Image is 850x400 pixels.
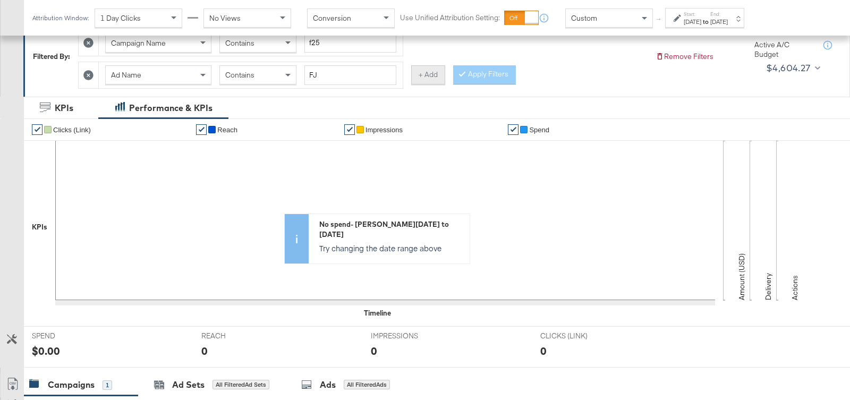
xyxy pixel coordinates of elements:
[411,65,445,84] button: + Add
[313,13,351,23] span: Conversion
[172,379,205,391] div: Ad Sets
[201,331,281,341] span: REACH
[55,102,73,114] div: KPIs
[684,11,701,18] label: Start:
[319,242,464,253] p: Try changing the date range above
[103,380,112,390] div: 1
[111,70,141,80] span: Ad Name
[710,18,728,26] div: [DATE]
[212,380,269,389] div: All Filtered Ad Sets
[371,343,377,359] div: 0
[129,102,212,114] div: Performance & KPIs
[100,13,141,23] span: 1 Day Clicks
[196,124,207,135] a: ✔
[654,18,664,22] span: ↑
[540,343,547,359] div: 0
[571,13,597,23] span: Custom
[529,126,549,134] span: Spend
[225,70,254,80] span: Contains
[319,219,464,239] div: No spend - [PERSON_NAME][DATE] to [DATE]
[762,59,822,76] button: $4,604.27
[684,18,701,26] div: [DATE]
[53,126,91,134] span: Clicks (Link)
[32,124,42,135] a: ✔
[508,124,518,135] a: ✔
[320,379,336,391] div: Ads
[48,379,95,391] div: Campaigns
[766,60,811,76] div: $4,604.27
[209,13,241,23] span: No Views
[540,331,620,341] span: CLICKS (LINK)
[656,52,713,62] button: Remove Filters
[304,65,396,85] input: Enter a search term
[217,126,237,134] span: Reach
[701,18,710,25] strong: to
[344,124,355,135] a: ✔
[754,40,813,59] div: Active A/C Budget
[32,343,60,359] div: $0.00
[400,13,500,23] label: Use Unified Attribution Setting:
[344,380,390,389] div: All Filtered Ads
[32,331,112,341] span: SPEND
[365,126,403,134] span: Impressions
[710,11,728,18] label: End:
[225,38,254,48] span: Contains
[371,331,450,341] span: IMPRESSIONS
[201,343,208,359] div: 0
[111,38,166,48] span: Campaign Name
[32,14,89,22] div: Attribution Window:
[33,52,70,62] div: Filtered By:
[304,33,396,53] input: Enter a search term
